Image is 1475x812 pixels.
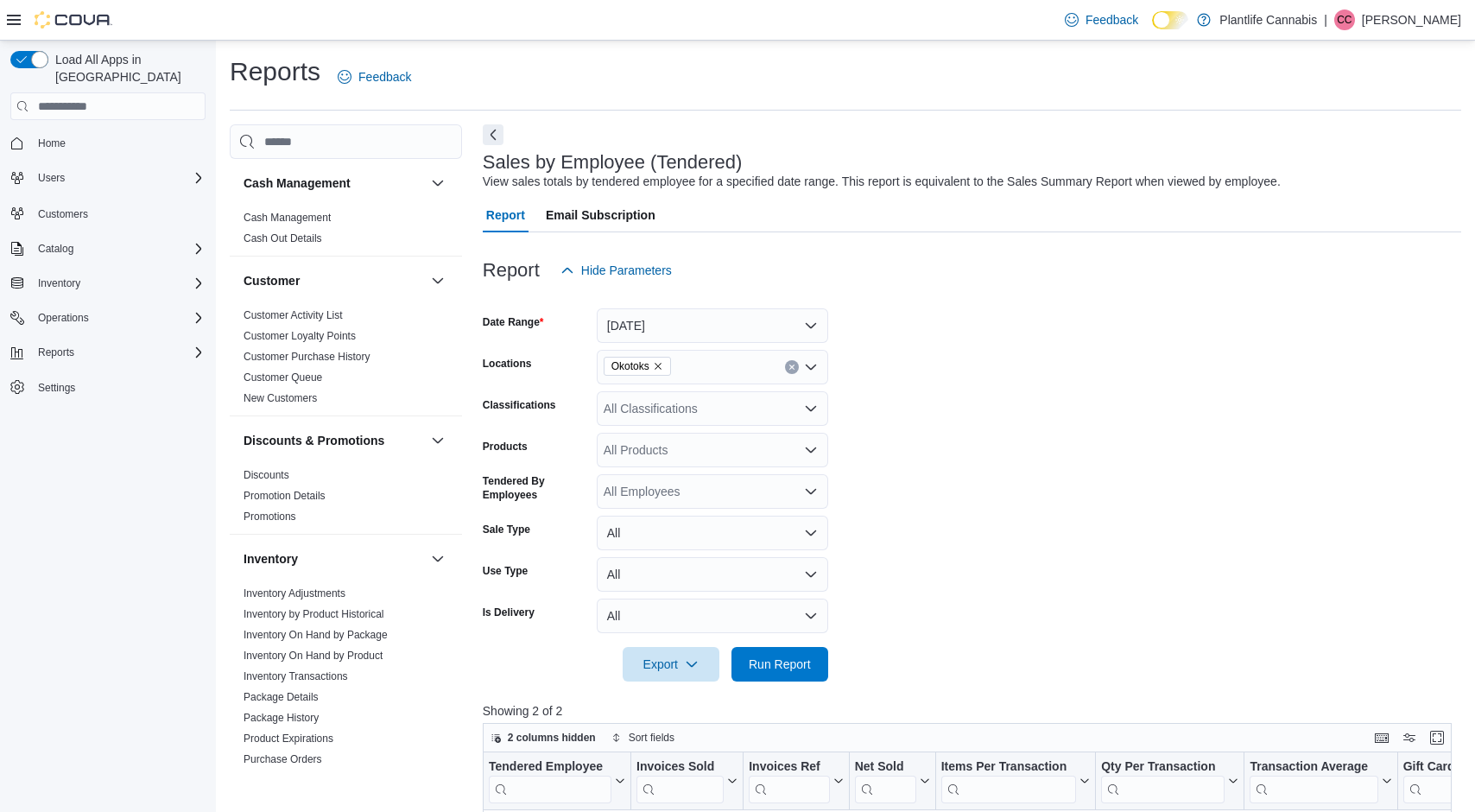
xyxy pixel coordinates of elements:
span: Users [38,171,65,185]
div: Cash Management [230,207,462,256]
button: Customers [3,200,212,225]
button: Users [31,168,72,188]
span: Package History [244,711,319,725]
label: Date Range [483,315,544,329]
div: View sales totals by tendered employee for a specified date range. This report is equivalent to t... [483,173,1281,191]
button: Inventory [427,549,448,569]
label: Products [483,440,528,454]
button: Remove Okotoks from selection in this group [653,361,663,371]
button: Catalog [31,238,80,259]
button: Reports [3,340,212,365]
a: Inventory by Product Historical [244,608,384,620]
span: Operations [31,308,206,328]
button: Tendered Employee [489,759,625,803]
span: Discounts [244,468,289,482]
button: Discounts & Promotions [244,432,424,449]
button: All [597,516,828,550]
div: Qty Per Transaction [1101,759,1225,776]
h3: Report [483,260,540,281]
span: Feedback [1086,11,1138,29]
a: Package History [244,712,319,724]
button: Keyboard shortcuts [1371,727,1392,748]
a: Purchase Orders [244,753,322,765]
span: Load All Apps in [GEOGRAPHIC_DATA] [48,51,206,86]
a: Promotion Details [244,490,326,502]
span: Customers [38,207,88,221]
button: 2 columns hidden [484,727,603,748]
button: Display options [1399,727,1420,748]
label: Sale Type [483,523,530,536]
span: Export [633,647,709,682]
button: Inventory [31,273,87,294]
span: Settings [38,381,75,395]
a: Promotions [244,511,296,523]
span: Reports [38,346,74,359]
a: Customer Purchase History [244,351,370,363]
button: Items Per Transaction [940,759,1090,803]
div: Qty Per Transaction [1101,759,1225,803]
a: Customer Loyalty Points [244,330,356,342]
button: Open list of options [804,402,818,416]
div: Transaction Average [1250,759,1377,803]
div: Gift Cards [1402,759,1471,776]
button: Open list of options [804,360,818,374]
label: Locations [483,357,532,371]
div: Net Sold [854,759,915,776]
span: Sort fields [629,731,674,745]
button: Run Report [731,647,828,682]
a: Package Details [244,691,319,703]
button: Net Sold [854,759,929,803]
span: Email Subscription [546,198,655,232]
span: Inventory Adjustments [244,587,345,600]
button: Inventory [3,271,212,295]
div: Tendered Employee [489,759,611,776]
button: Transaction Average [1250,759,1391,803]
button: Inventory [244,550,424,568]
span: Cash Out Details [244,232,322,245]
button: Clear input [785,360,799,374]
span: Report [486,198,525,232]
button: All [597,557,828,592]
label: Is Delivery [483,606,535,619]
div: Net Sold [854,759,915,803]
span: Inventory On Hand by Package [244,628,388,642]
label: Tendered By Employees [483,474,590,502]
div: Customer [230,305,462,416]
span: Product Expirations [244,732,333,745]
span: Catalog [38,242,73,256]
span: Inventory On Hand by Product [244,649,383,663]
label: Use Type [483,564,528,578]
div: Discounts & Promotions [230,465,462,534]
button: Export [623,647,719,682]
span: Users [31,168,206,188]
span: Home [38,136,66,150]
button: Discounts & Promotions [427,430,448,451]
button: Qty Per Transaction [1101,759,1238,803]
span: Reports [31,342,206,363]
a: Inventory On Hand by Product [244,650,383,662]
span: Customers [31,202,206,224]
span: Okotoks [604,357,671,376]
span: Customer Queue [244,371,322,384]
span: Feedback [358,68,411,86]
span: New Customers [244,391,317,405]
span: Settings [31,377,206,398]
h3: Inventory [244,550,298,568]
button: Catalog [3,237,212,261]
span: Purchase Orders [244,752,322,766]
a: Settings [31,377,82,398]
span: Operations [38,311,89,325]
button: Cash Management [427,173,448,193]
button: Customer [427,270,448,291]
nav: Complex example [10,124,206,445]
div: Tendered Employee [489,759,611,803]
span: CC [1337,10,1352,30]
button: Invoices Ref [749,759,843,803]
span: Run Report [749,656,811,673]
a: Feedback [331,60,418,94]
span: Customer Loyalty Points [244,329,356,343]
p: [PERSON_NAME] [1362,10,1461,30]
a: Home [31,133,73,154]
button: Home [3,130,212,155]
